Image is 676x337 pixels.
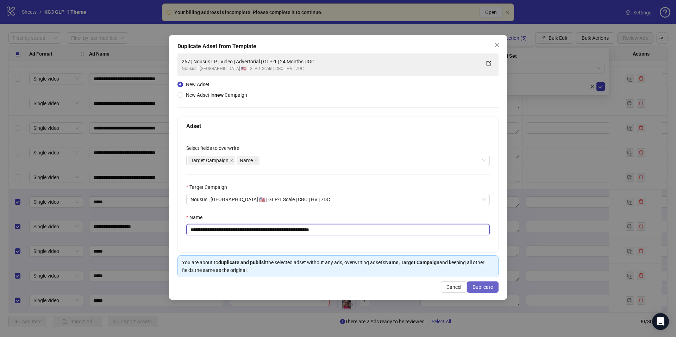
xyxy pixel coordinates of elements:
span: Target Campaign [188,156,235,165]
div: You are about to the selected adset without any ads, overwriting adset's and keeping all other fi... [182,259,494,274]
span: Target Campaign [191,157,229,164]
button: Close [492,39,503,51]
div: Nousus | [GEOGRAPHIC_DATA] 🇺🇸 | GLP-1 Scale | CBO | HV | 7DC [182,65,480,72]
label: Name [186,214,207,221]
span: Cancel [446,284,461,290]
span: New Adset [186,82,209,87]
span: export [486,61,491,66]
label: Target Campaign [186,183,232,191]
button: Cancel [441,281,467,293]
span: New Adset in Campaign [186,92,247,98]
label: Select fields to overwrite [186,144,244,152]
button: Duplicate [467,281,499,293]
span: close [494,42,500,48]
span: Name [240,157,253,164]
div: Duplicate Adset from Template [177,42,499,51]
strong: Name, Target Campaign [385,260,439,265]
span: close [254,159,258,162]
input: Name [186,224,490,235]
strong: new [214,92,224,98]
strong: duplicate and publish [218,260,267,265]
div: Open Intercom Messenger [652,313,669,330]
div: 267 | Nousus LP | Video | Advertorial | GLP-1 | 24 Months UGC [182,58,480,65]
span: Duplicate [472,284,493,290]
span: close [230,159,233,162]
div: Adset [186,122,490,131]
span: Name [237,156,259,165]
span: Nousus | USA 🇺🇸 | GLP-1 Scale | CBO | HV | 7DC [190,194,486,205]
